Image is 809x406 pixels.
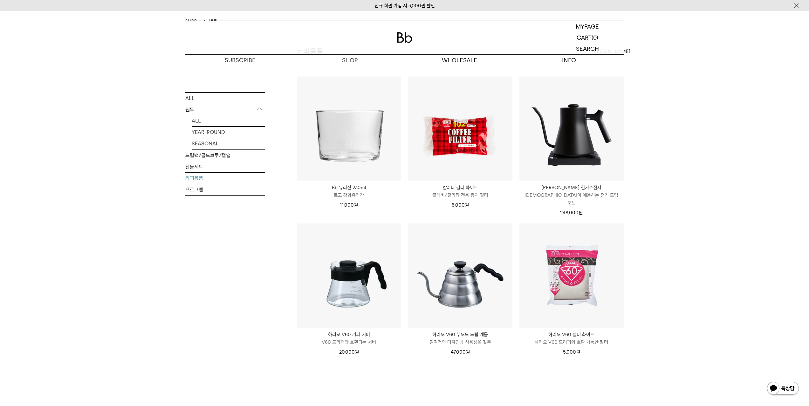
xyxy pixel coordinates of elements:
[185,55,295,66] a: SUBSCRIBE
[592,32,598,43] p: (0)
[297,223,401,328] img: 하리오 V60 커피 서버
[577,32,592,43] p: CART
[408,184,512,199] a: 칼리타 필터 화이트 클레버/칼리타 전용 종이 필터
[563,349,580,355] span: 5,000
[297,191,401,199] p: 로고 강화유리잔
[185,161,265,172] a: 선물세트
[297,338,401,346] p: V60 드리퍼와 호환되는 서버
[766,381,799,396] img: 카카오톡 채널 1:1 채팅 버튼
[451,349,470,355] span: 47,000
[185,92,265,103] a: ALL
[397,32,412,43] img: 로고
[519,331,624,346] a: 하리오 V60 필터 화이트 하리오 V60 드리퍼와 호환 가능한 필터
[519,191,624,207] p: [DEMOGRAPHIC_DATA]이 애용하는 전기 드립 포트
[551,32,624,43] a: CART (0)
[408,77,512,181] img: 칼리타 필터 화이트
[519,338,624,346] p: 하리오 V60 드리퍼와 호환 가능한 필터
[297,184,401,191] p: Bb 유리잔 230ml
[355,349,359,355] span: 원
[297,184,401,199] a: Bb 유리잔 230ml 로고 강화유리잔
[408,331,512,346] a: 하리오 V60 부오노 드립 케틀 감각적인 디자인과 사용성을 갖춘
[295,55,405,66] a: SHOP
[519,184,624,207] a: [PERSON_NAME] 전기주전자 [DEMOGRAPHIC_DATA]이 애용하는 전기 드립 포트
[519,184,624,191] p: [PERSON_NAME] 전기주전자
[519,331,624,338] p: 하리오 V60 필터 화이트
[576,21,599,32] p: MYPAGE
[519,223,624,328] img: 하리오 V60 필터 화이트
[514,55,624,66] p: INFO
[192,138,265,149] a: SEASONAL
[374,3,435,9] a: 신규 회원 가입 시 3,000원 할인
[452,202,469,208] span: 5,000
[185,150,265,161] a: 드립백/콜드브루/캡슐
[340,202,358,208] span: 11,000
[297,77,401,181] img: Bb 유리잔 230ml
[192,115,265,126] a: ALL
[297,331,401,346] a: 하리오 V60 커피 서버 V60 드리퍼와 호환되는 서버
[185,184,265,195] a: 프로그램
[576,43,599,54] p: SEARCH
[408,331,512,338] p: 하리오 V60 부오노 드립 케틀
[408,338,512,346] p: 감각적인 디자인과 사용성을 갖춘
[466,349,470,355] span: 원
[560,210,583,216] span: 248,000
[576,349,580,355] span: 원
[465,202,469,208] span: 원
[408,184,512,191] p: 칼리타 필터 화이트
[185,172,265,183] a: 커피용품
[551,21,624,32] a: MYPAGE
[297,331,401,338] p: 하리오 V60 커피 서버
[579,210,583,216] span: 원
[405,55,514,66] p: WHOLESALE
[519,77,624,181] img: 펠로우 스태그 전기주전자
[354,202,358,208] span: 원
[339,349,359,355] span: 20,000
[185,104,265,115] p: 원두
[192,126,265,137] a: YEAR-ROUND
[408,223,512,328] img: 하리오 V60 부오노 드립 케틀
[408,191,512,199] p: 클레버/칼리타 전용 종이 필터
